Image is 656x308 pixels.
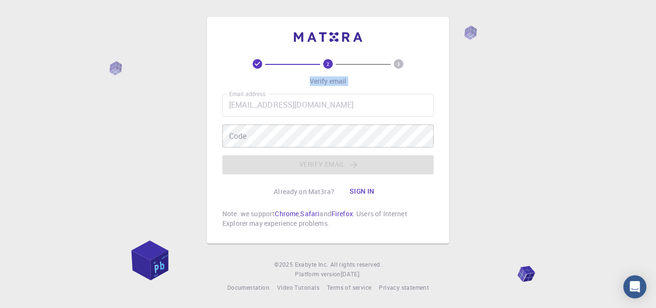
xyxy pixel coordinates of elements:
a: Chrome [275,209,299,218]
span: Documentation [227,283,269,291]
span: Platform version [295,270,340,279]
text: 3 [397,61,400,67]
button: Sign in [342,182,382,201]
a: Privacy statement [379,283,429,293]
a: Documentation [227,283,269,293]
span: All rights reserved. [330,260,382,270]
span: Terms of service [327,283,371,291]
span: [DATE] . [341,270,361,278]
span: © 2025 [274,260,294,270]
a: Terms of service [327,283,371,293]
p: Verify email [310,76,347,86]
span: Video Tutorials [277,283,319,291]
a: Firefox [331,209,353,218]
label: Email address [229,90,266,98]
a: Safari [300,209,319,218]
a: Video Tutorials [277,283,319,293]
p: Note: we support , and . Users of Internet Explorer may experience problems. [222,209,434,228]
p: Already on Mat3ra? [274,187,334,197]
span: Privacy statement [379,283,429,291]
a: Exabyte Inc. [295,260,328,270]
a: [DATE]. [341,270,361,279]
text: 2 [327,61,329,67]
span: Exabyte Inc. [295,260,328,268]
div: Open Intercom Messenger [623,275,646,298]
